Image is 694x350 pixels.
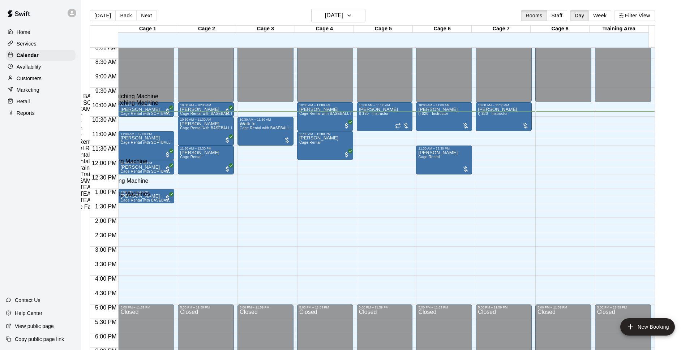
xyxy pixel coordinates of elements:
[38,204,202,210] li: x) Rent the Entire Facility
[17,29,30,36] p: Home
[418,155,440,159] span: Cage Rental
[240,306,291,309] div: 5:00 PM – 11:59 PM
[93,218,119,224] span: 2:00 PM
[299,132,351,136] div: 11:00 AM – 12:00 PM
[15,297,40,304] p: Contact Us
[236,26,295,33] div: Cage 3
[299,306,351,309] div: 5:00 PM – 11:59 PM
[90,174,118,181] span: 12:30 PM
[416,102,472,131] div: 10:00 AM – 11:00 AM: I) $20 - Instructor
[38,113,202,119] li: I) $20 - Instructor
[90,146,119,152] span: 11:30 AM
[418,147,470,150] div: 11:30 AM – 12:30 PM
[94,59,119,65] span: 8:30 AM
[38,171,202,178] li: Rapsodo Hitting Trainer
[395,123,401,129] span: Recurring event
[354,26,413,33] div: Cage 5
[614,10,655,21] button: Filter View
[478,306,530,309] div: 5:00 PM – 11:59 PM
[531,26,590,33] div: Cage 8
[224,108,231,115] span: All customers have paid
[136,10,157,21] button: Next
[38,93,202,100] li: Cage Rental with BASEBALL Pitching Machine
[38,191,202,197] li: 2 Cage Rental - TEAM w/Pitching Machines
[93,290,119,296] span: 4:30 PM
[343,151,350,158] span: All customers have paid
[240,126,320,130] span: Cage Rental with BASEBALL Pitching Machine
[180,126,261,130] span: Cage Rental with BASEBALL Pitching Machine
[325,10,343,21] h6: [DATE]
[164,108,171,115] span: All customers have paid
[38,126,202,132] li: I) $30 - Instructor
[38,178,202,184] li: Cage Rental - TEAM with Pitching Machine
[343,122,350,129] span: All customers have paid
[94,88,119,94] span: 9:30 AM
[38,152,202,158] li: HitTrax Cage Rental
[38,184,202,191] li: 2 Cage Rental - TEAM
[93,304,119,311] span: 5:00 PM
[180,306,232,309] div: 5:00 PM – 11:59 PM
[15,310,42,317] p: Help Center
[416,146,472,174] div: 11:30 AM – 12:30 PM: Cage Rental
[93,203,119,209] span: 1:30 PM
[38,197,202,204] li: 3 Cage Rental - TEAM
[164,165,171,173] span: All customers have paid
[472,26,531,33] div: Cage 7
[38,165,202,171] li: Rapsodo Pitch Trainer
[478,112,507,116] span: I) $20 - Instructor
[178,146,234,174] div: 11:30 AM – 12:30 PM: Valerie Gonzales
[38,132,202,139] li: I) $40 - Instructor
[180,112,261,116] span: Cage Rental with BASEBALL Pitching Machine
[90,117,119,123] span: 10:30 AM
[38,145,202,152] li: Short Toss Tunnel Rental
[38,119,202,126] li: I) $25 - Instructor
[164,194,171,202] span: All customers have paid
[359,103,411,107] div: 10:00 AM – 11:00 AM
[38,100,202,106] li: Cage Rental with SOFTBALL Pitching Machine
[15,336,64,343] p: Copy public page link
[38,139,202,145] li: Pitching Tunnel Rental
[590,26,648,33] div: Training Area
[93,333,119,340] span: 6:00 PM
[17,109,35,117] p: Reports
[299,112,380,116] span: Cage Rental with BASEBALL Pitching Machine
[15,323,54,330] p: View public page
[413,26,472,33] div: Cage 6
[418,103,470,107] div: 10:00 AM – 11:00 AM
[177,26,236,33] div: Cage 2
[224,137,231,144] span: All customers have paid
[90,102,119,108] span: 10:00 AM
[588,10,611,21] button: Week
[178,102,234,117] div: 10:00 AM – 10:30 AM: Jaiden Tatum
[620,318,675,336] button: add
[90,10,116,21] button: [DATE]
[93,319,119,325] span: 5:30 PM
[38,158,202,165] li: HitTrax Cage Rental with Pitching Machine
[547,10,567,21] button: Staff
[17,63,41,70] p: Availability
[38,87,202,93] li: Cage Rental
[357,102,413,131] div: 10:00 AM – 11:00 AM: I) $20 - Instructor
[93,247,119,253] span: 3:00 PM
[295,26,354,33] div: Cage 4
[115,10,137,21] button: Back
[299,103,351,107] div: 10:00 AM – 11:00 AM
[418,306,470,309] div: 5:00 PM – 11:59 PM
[17,40,37,47] p: Services
[597,306,649,309] div: 5:00 PM – 11:59 PM
[180,118,232,121] div: 10:30 AM – 11:30 AM
[93,261,119,267] span: 3:30 PM
[90,131,119,137] span: 11:00 AM
[93,189,119,195] span: 1:00 PM
[359,306,411,309] div: 5:00 PM – 11:59 PM
[17,52,39,59] p: Calendar
[537,306,589,309] div: 5:00 PM – 11:59 PM
[224,165,231,173] span: All customers have paid
[359,112,389,116] span: I) $20 - Instructor
[297,102,353,131] div: 10:00 AM – 11:00 AM: Anthony Paulson
[93,232,119,238] span: 2:30 PM
[94,73,119,79] span: 9:00 AM
[118,26,177,33] div: Cage 1
[478,103,530,107] div: 10:00 AM – 11:00 AM
[418,112,448,116] span: I) $20 - Instructor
